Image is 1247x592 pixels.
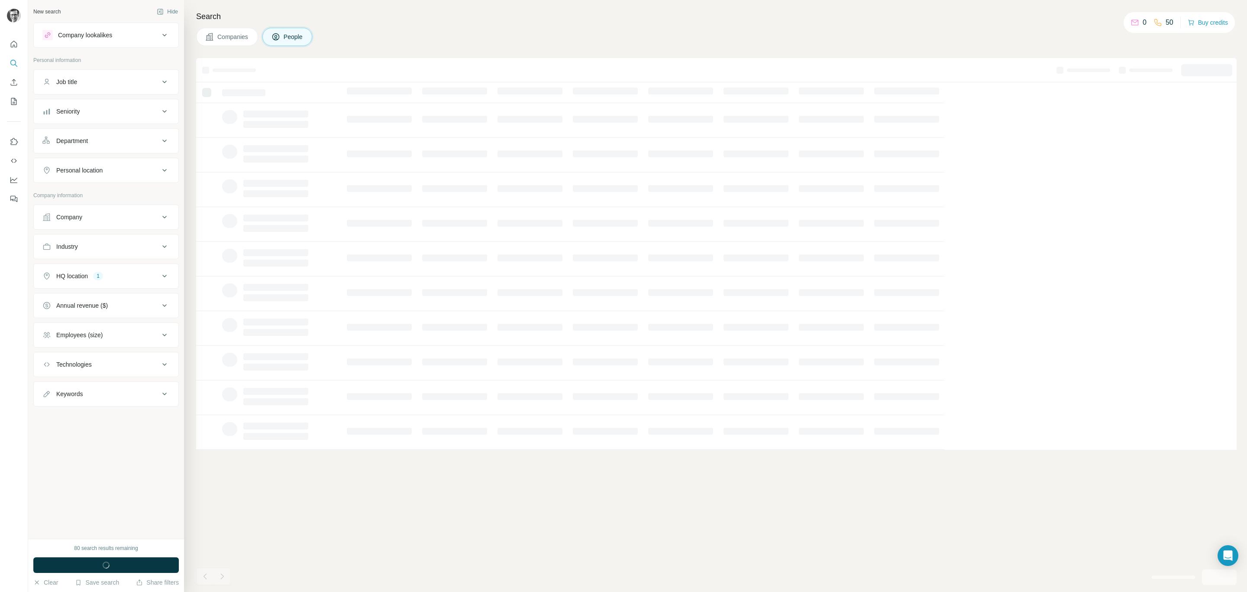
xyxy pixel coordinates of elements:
[34,354,178,375] button: Technologies
[34,266,178,286] button: HQ location1
[136,578,179,587] button: Share filters
[33,192,179,199] p: Company information
[7,153,21,169] button: Use Surfe API
[56,272,88,280] div: HQ location
[217,33,249,41] span: Companies
[56,301,108,310] div: Annual revenue ($)
[33,56,179,64] p: Personal information
[1166,17,1173,28] p: 50
[34,325,178,345] button: Employees (size)
[151,5,184,18] button: Hide
[75,578,119,587] button: Save search
[34,101,178,122] button: Seniority
[33,578,58,587] button: Clear
[34,384,178,404] button: Keywords
[33,8,61,16] div: New search
[56,137,88,145] div: Department
[196,10,1237,23] h4: Search
[7,134,21,150] button: Use Surfe on LinkedIn
[7,94,21,109] button: My lists
[34,130,178,151] button: Department
[7,191,21,207] button: Feedback
[1218,545,1238,566] div: Open Intercom Messenger
[56,390,83,398] div: Keywords
[34,207,178,228] button: Company
[7,172,21,188] button: Dashboard
[34,236,178,257] button: Industry
[56,331,103,339] div: Employees (size)
[7,36,21,52] button: Quick start
[93,272,103,280] div: 1
[56,78,77,86] div: Job title
[34,160,178,181] button: Personal location
[34,72,178,92] button: Job title
[34,25,178,46] button: Company lookalikes
[56,166,103,175] div: Personal location
[1143,17,1147,28] p: 0
[284,33,304,41] span: People
[56,242,78,251] div: Industry
[74,544,138,552] div: 80 search results remaining
[1188,16,1228,29] button: Buy credits
[58,31,112,39] div: Company lookalikes
[7,75,21,90] button: Enrich CSV
[7,9,21,23] img: Avatar
[56,213,82,221] div: Company
[34,295,178,316] button: Annual revenue ($)
[56,107,80,116] div: Seniority
[7,55,21,71] button: Search
[56,360,92,369] div: Technologies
